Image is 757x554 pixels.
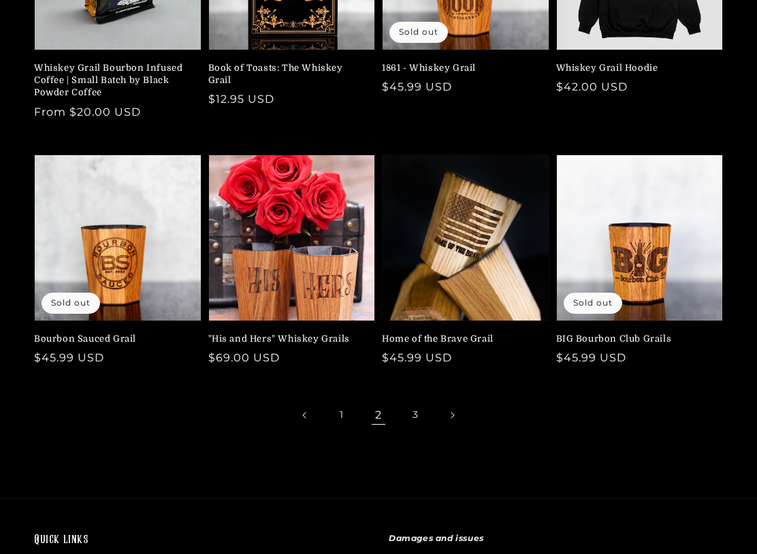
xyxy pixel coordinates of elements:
[327,400,357,430] a: Page 1
[556,62,715,74] a: Whiskey Grail Hoodie
[382,333,541,345] a: Home of the Brave Grail
[208,62,368,86] a: Book of Toasts: The Whiskey Grail
[34,62,193,99] a: Whiskey Grail Bourbon Infused Coffee | Small Batch by Black Powder Coffee
[34,400,723,430] nav: Pagination
[290,400,320,430] a: Previous page
[34,333,193,345] a: Bourbon Sauced Grail
[382,62,541,74] a: 1861 - Whiskey Grail
[389,533,484,543] strong: Damages and issues
[208,333,368,345] a: "His and Hers" Whiskey Grails
[437,400,467,430] a: Next page
[364,400,393,430] span: Page 2
[556,333,715,345] a: BIG Bourbon Club Grails
[34,533,368,549] h2: Quick links
[400,400,430,430] a: Page 3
